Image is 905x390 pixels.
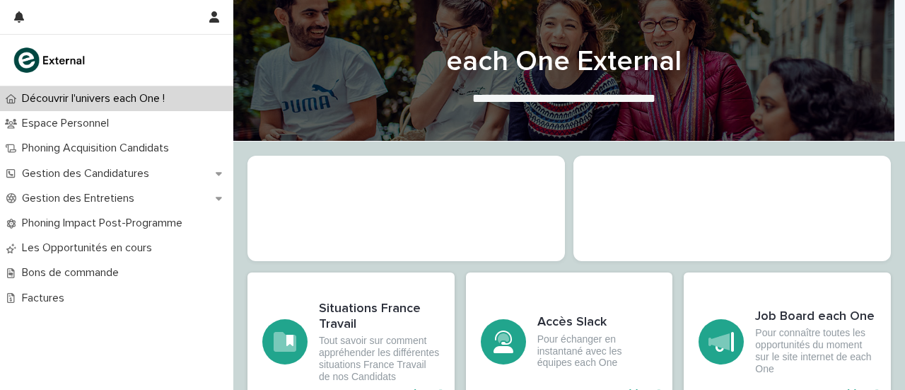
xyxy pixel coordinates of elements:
[16,292,76,305] p: Factures
[11,46,89,74] img: bc51vvfgR2QLHU84CWIQ
[16,266,130,280] p: Bons de commande
[16,217,194,230] p: Phoning Impact Post-Programme
[755,327,876,374] p: Pour connaître toutes les opportunités du moment sur le site internet de each One
[16,167,160,180] p: Gestion des Candidatures
[537,315,658,331] h3: Accès Slack
[16,117,120,130] p: Espace Personnel
[319,302,440,332] h3: Situations France Travail
[16,142,180,155] p: Phoning Acquisition Candidats
[16,241,163,255] p: Les Opportunités en cours
[319,335,440,382] p: Tout savoir sur comment appréhender les différentes situations France Travail de nos Candidats
[247,45,880,79] h1: each One External
[537,333,658,369] p: Pour échanger en instantané avec les équipes each One
[16,92,176,105] p: Découvrir l'univers each One !
[755,309,876,325] h3: Job Board each One
[16,192,146,205] p: Gestion des Entretiens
